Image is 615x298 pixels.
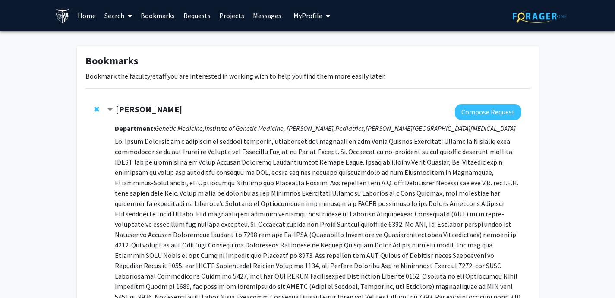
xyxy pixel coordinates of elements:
button: Compose Request to Joann Bodurtha [455,104,521,120]
i: Institute of Genetic Medicine, [PERSON_NAME], [205,124,335,133]
img: ForagerOne Logo [513,10,567,23]
p: Bookmark the faculty/staff you are interested in working with to help you find them more easily l... [85,71,530,81]
i: Pediatrics, [335,124,366,133]
strong: [PERSON_NAME] [116,104,182,114]
a: Bookmarks [136,0,179,31]
span: Remove Joann Bodurtha from bookmarks [94,106,99,113]
iframe: Chat [6,259,37,292]
a: Requests [179,0,215,31]
a: Search [100,0,136,31]
strong: Department: [115,124,155,133]
img: Johns Hopkins University Logo [55,8,70,23]
span: My Profile [293,11,322,20]
h1: Bookmarks [85,55,530,67]
i: [PERSON_NAME][GEOGRAPHIC_DATA][MEDICAL_DATA] [366,124,516,133]
i: Genetic Medicine, [155,124,205,133]
a: Home [73,0,100,31]
a: Projects [215,0,249,31]
a: Messages [249,0,286,31]
span: Contract Joann Bodurtha Bookmark [107,106,114,113]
